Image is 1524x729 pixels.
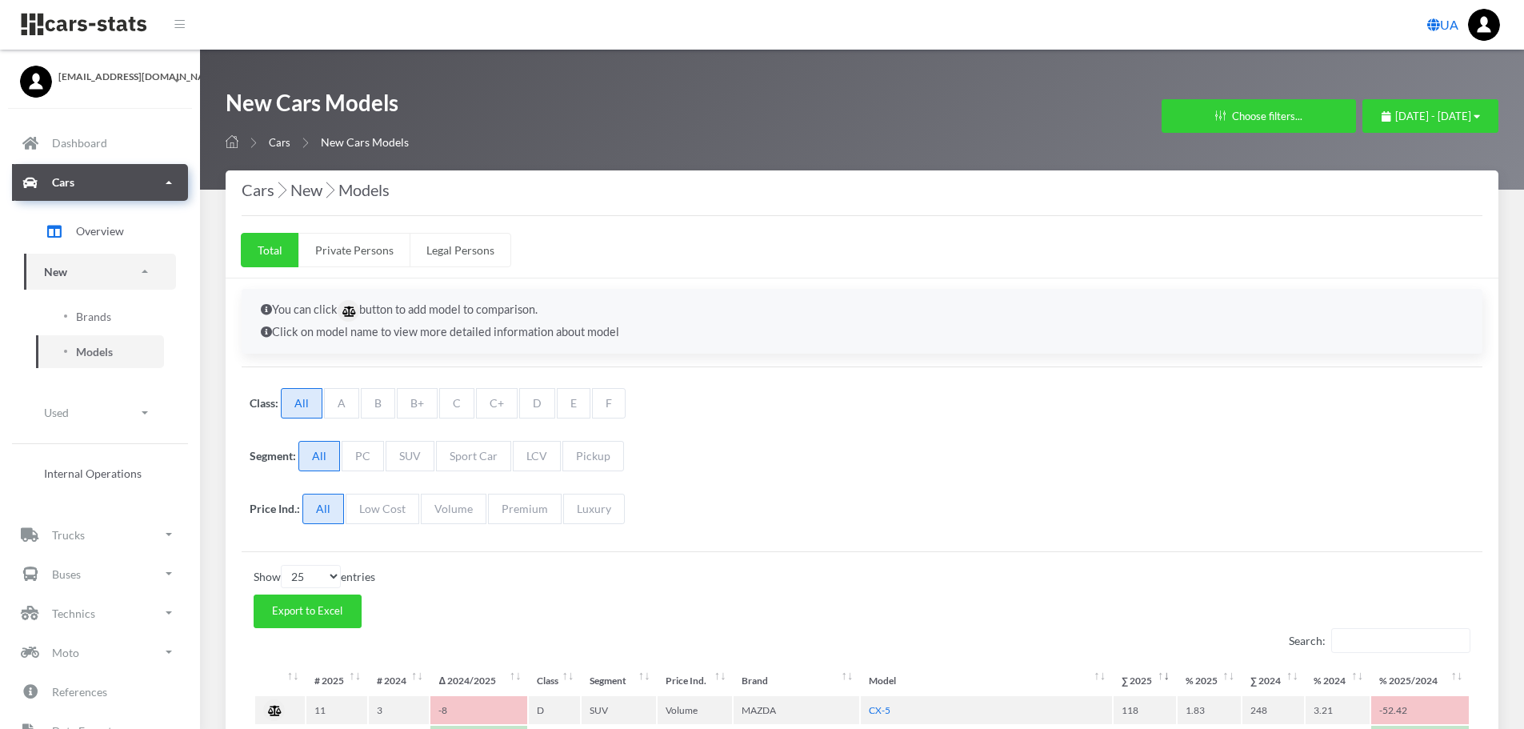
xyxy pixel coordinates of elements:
[488,494,562,524] span: Premium
[1468,9,1500,41] img: ...
[1162,99,1356,133] button: Choose filters...
[250,500,300,517] label: Price Ind.:
[582,696,656,724] td: SUV
[346,494,419,524] span: Low Cost
[529,696,580,724] td: D
[869,704,890,716] a: CX-5
[513,441,561,471] span: LCV
[254,565,375,588] label: Show entries
[250,447,296,464] label: Segment:
[361,388,395,419] span: B
[1178,696,1241,724] td: 1.83
[58,70,180,84] span: [EMAIL_ADDRESS][DOMAIN_NAME]
[342,441,384,471] span: PC
[52,564,81,584] p: Buses
[430,667,527,695] th: Δ&nbsp;2024/2025: activate to sort column ascending
[1371,696,1469,724] td: -52.42
[1114,667,1176,695] th: ∑&nbsp;2025: activate to sort column ascending
[281,565,341,588] select: Showentries
[241,233,299,267] a: Total
[430,696,527,724] td: -8
[298,233,410,267] a: Private Persons
[1331,628,1470,653] input: Search:
[410,233,511,267] a: Legal Persons
[1289,628,1470,653] label: Search:
[1114,696,1176,724] td: 118
[12,673,188,710] a: References
[562,441,624,471] span: Pickup
[24,254,176,290] a: New
[24,457,176,490] a: Internal Operations
[12,516,188,553] a: Trucks
[12,125,188,162] a: Dashboard
[436,441,511,471] span: Sport Car
[1306,667,1369,695] th: %&nbsp;2024: activate to sort column ascending
[592,388,626,419] span: F
[1242,696,1305,724] td: 248
[272,604,342,617] span: Export to Excel
[298,441,340,471] span: All
[44,403,69,423] p: Used
[386,441,434,471] span: SUV
[281,388,322,419] span: All
[255,667,305,695] th: : activate to sort column ascending
[582,667,656,695] th: Segment: activate to sort column ascending
[1362,99,1498,133] button: [DATE] - [DATE]
[369,667,430,695] th: #&nbsp;2024 : activate to sort column ascending
[734,696,859,724] td: MAZDA
[519,388,555,419] span: D
[254,595,362,628] button: Export to Excel
[76,308,111,325] span: Brands
[439,388,474,419] span: C
[658,696,732,724] td: Volume
[76,343,113,360] span: Models
[36,300,164,333] a: Brands
[12,164,188,201] a: Cars
[421,494,486,524] span: Volume
[250,395,278,411] label: Class:
[20,66,180,84] a: [EMAIL_ADDRESS][DOMAIN_NAME]
[52,603,95,623] p: Technics
[52,133,107,153] p: Dashboard
[44,262,67,282] p: New
[1395,110,1471,122] span: [DATE] - [DATE]
[44,465,142,482] span: Internal Operations
[24,211,176,251] a: Overview
[242,289,1482,354] div: You can click button to add model to comparison. Click on model name to view more detailed inform...
[36,335,164,368] a: Models
[1421,9,1465,41] a: UA
[476,388,518,419] span: C+
[269,136,290,149] a: Cars
[861,667,1112,695] th: Model: activate to sort column ascending
[76,222,124,239] span: Overview
[529,667,580,695] th: Class: activate to sort column ascending
[734,667,859,695] th: Brand: activate to sort column ascending
[1242,667,1305,695] th: ∑&nbsp;2024: activate to sort column ascending
[52,682,107,702] p: References
[302,494,344,524] span: All
[324,388,359,419] span: A
[321,135,409,149] span: New Cars Models
[1178,667,1241,695] th: %&nbsp;2025: activate to sort column ascending
[1306,696,1369,724] td: 3.21
[306,696,367,724] td: 11
[1371,667,1469,695] th: %&nbsp;2025/2024: activate to sort column ascending
[24,395,176,431] a: Used
[397,388,438,419] span: B+
[242,177,1482,202] h4: Cars New Models
[12,595,188,631] a: Technics
[658,667,732,695] th: Price Ind.: activate to sort column ascending
[52,172,74,192] p: Cars
[369,696,430,724] td: 3
[306,667,367,695] th: #&nbsp;2025 : activate to sort column ascending
[52,643,79,663] p: Moto
[12,634,188,671] a: Moto
[52,525,85,545] p: Trucks
[20,12,148,37] img: navbar brand
[226,88,409,126] h1: New Cars Models
[563,494,625,524] span: Luxury
[557,388,590,419] span: E
[12,555,188,592] a: Buses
